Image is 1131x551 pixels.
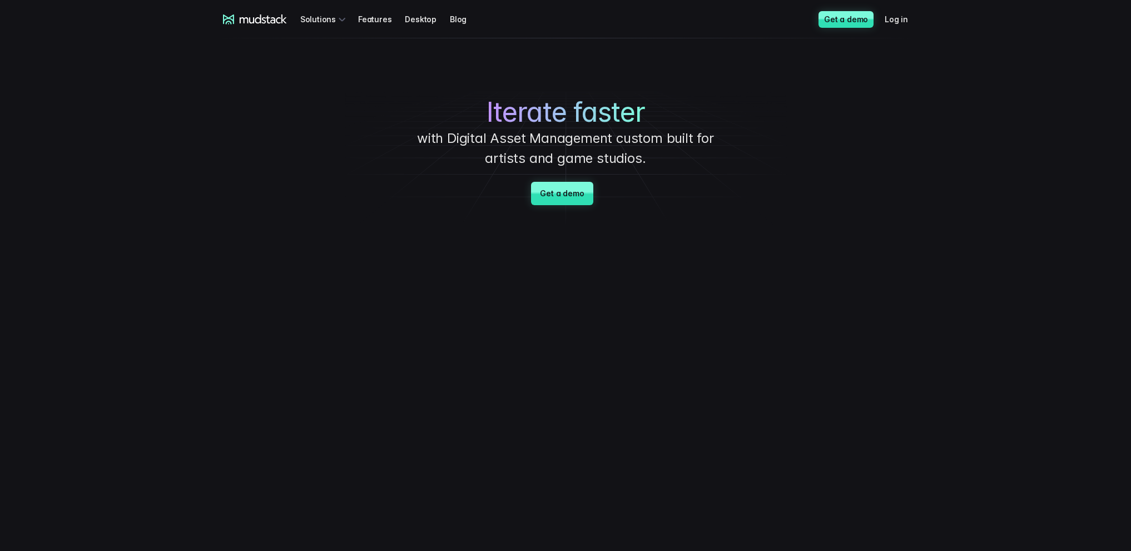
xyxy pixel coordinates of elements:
[405,9,450,29] a: Desktop
[450,9,480,29] a: Blog
[819,11,874,28] a: Get a demo
[531,182,593,205] a: Get a demo
[223,14,287,24] a: mudstack logo
[399,128,732,168] p: with Digital Asset Management custom built for artists and game studios.
[885,9,921,29] a: Log in
[487,96,645,128] span: Iterate faster
[358,9,405,29] a: Features
[300,9,349,29] div: Solutions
